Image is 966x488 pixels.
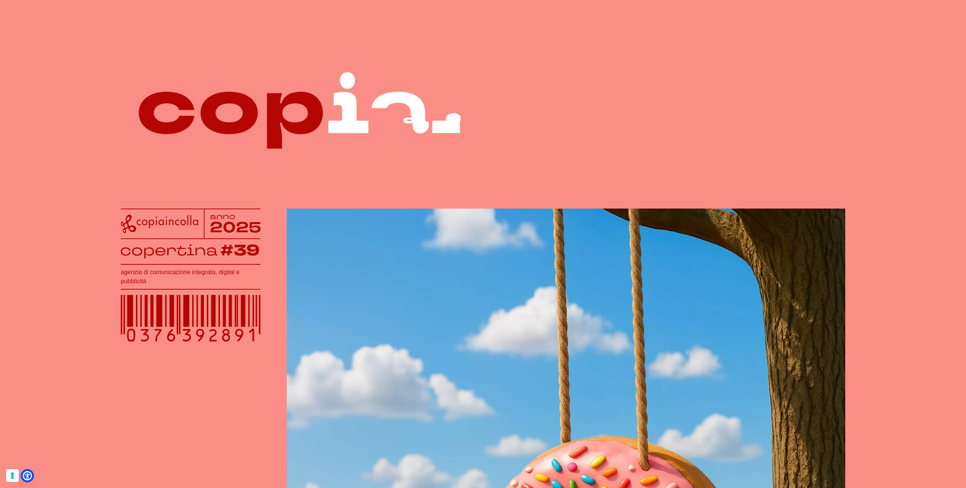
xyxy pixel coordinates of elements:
tspan: anno [210,211,235,221]
a: Open Accessibility Menu [23,471,32,480]
button: Le tue preferenze relative al consenso per le tecnologie di tracciamento [6,469,19,482]
h1: agenzia di comunicazione integrata, digital e pubblicità [121,268,260,286]
tspan: #39 [220,240,260,261]
tspan: 2025 [210,218,261,238]
tspan: copertina [120,241,217,260]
